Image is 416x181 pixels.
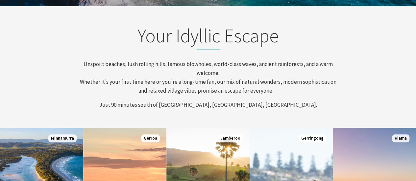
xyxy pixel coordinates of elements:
[79,101,337,109] p: Just 90 minutes south of [GEOGRAPHIC_DATA], [GEOGRAPHIC_DATA], [GEOGRAPHIC_DATA].
[79,60,337,96] p: Unspoilt beaches, lush rolling hills, famous blowholes, world-class waves, ancient rainforests, a...
[299,134,326,143] span: Gerringong
[141,134,160,143] span: Gerroa
[79,24,337,50] h2: Your Idyllic Escape
[218,134,243,143] span: Jamberoo
[48,134,77,143] span: Minnamurra
[392,134,409,143] span: Kiama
